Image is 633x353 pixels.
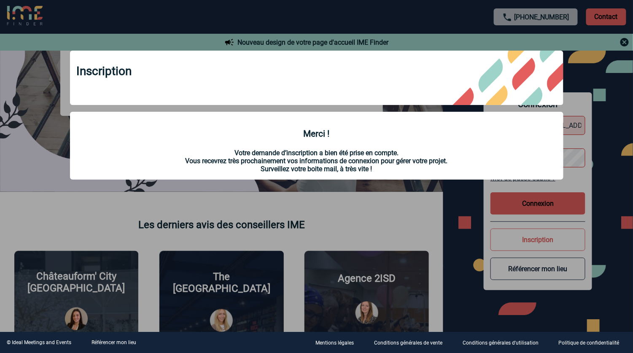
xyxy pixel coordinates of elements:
p: Politique de confidentialité [559,340,620,346]
h2: Merci ! [87,129,547,139]
p: Conditions générales d'utilisation [463,340,539,346]
a: Mentions légales [309,339,367,347]
p: Mentions légales [315,340,354,346]
a: Politique de confidentialité [552,339,633,347]
a: Conditions générales de vente [367,339,456,347]
div: © Ideal Meetings and Events [7,340,71,345]
div: Inscription [70,51,563,105]
p: Conditions générales de vente [374,340,442,346]
p: Votre demande d’inscription a bien été prise en compte. Vous recevrez très prochainement vos info... [77,149,557,173]
a: Référencer mon lieu [92,340,136,345]
a: Conditions générales d'utilisation [456,339,552,347]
